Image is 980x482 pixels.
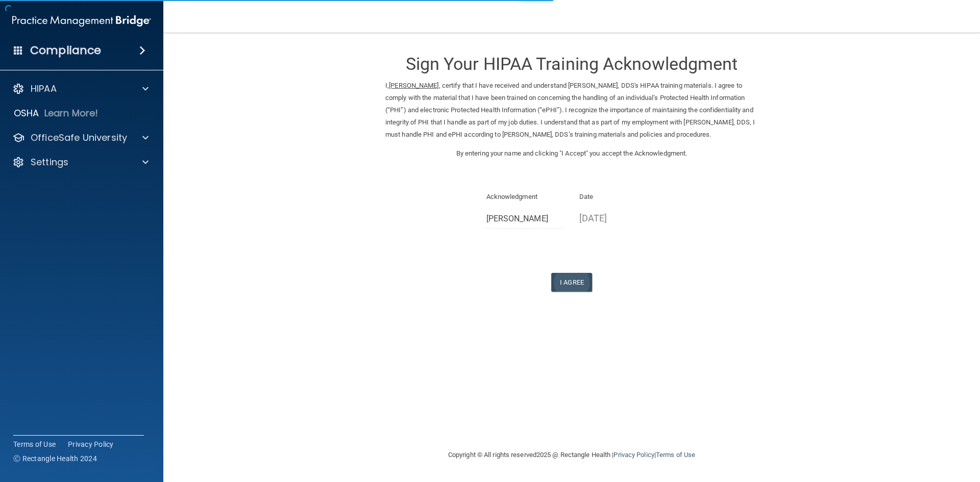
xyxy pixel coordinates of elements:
h4: Compliance [30,43,101,58]
p: [DATE] [579,210,657,226]
a: Terms of Use [656,451,695,459]
button: I Agree [551,273,592,292]
div: Copyright © All rights reserved 2025 @ Rectangle Health | | [385,439,758,471]
img: PMB logo [12,11,151,31]
p: OfficeSafe University [31,132,127,144]
ins: [PERSON_NAME] [389,82,438,89]
a: Settings [12,156,149,168]
input: Full Name [486,210,565,229]
h3: Sign Your HIPAA Training Acknowledgment [385,55,758,73]
a: Privacy Policy [614,451,654,459]
p: Acknowledgment [486,191,565,203]
p: OSHA [14,107,39,119]
p: Date [579,191,657,203]
p: HIPAA [31,83,57,95]
p: Learn More! [44,107,99,119]
a: Privacy Policy [68,439,114,449]
span: Ⓒ Rectangle Health 2024 [13,453,97,464]
p: I, , certify that I have received and understand [PERSON_NAME], DDS's HIPAA training materials. I... [385,80,758,141]
a: HIPAA [12,83,149,95]
p: Settings [31,156,68,168]
a: OfficeSafe University [12,132,149,144]
p: By entering your name and clicking "I Accept" you accept the Acknowledgment. [385,147,758,160]
a: Terms of Use [13,439,56,449]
